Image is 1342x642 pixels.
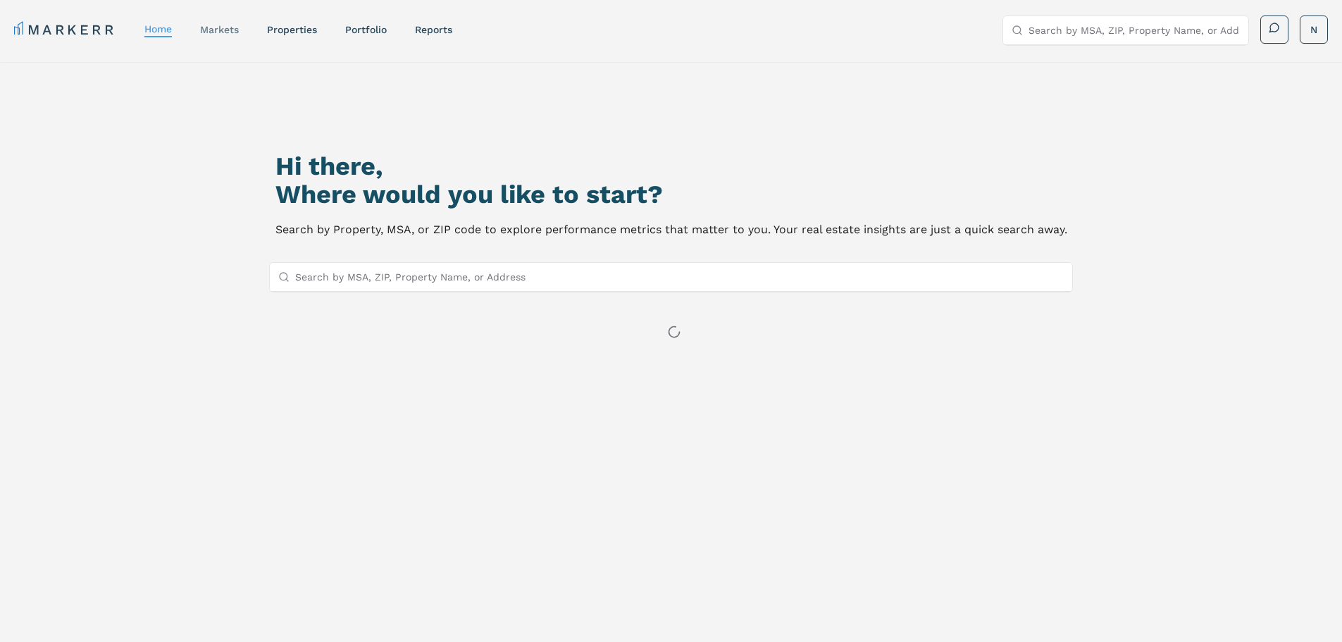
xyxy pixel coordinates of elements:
[275,180,1067,209] h2: Where would you like to start?
[1029,16,1240,44] input: Search by MSA, ZIP, Property Name, or Address
[267,24,317,35] a: properties
[275,152,1067,180] h1: Hi there,
[295,263,1064,291] input: Search by MSA, ZIP, Property Name, or Address
[275,220,1067,240] p: Search by Property, MSA, or ZIP code to explore performance metrics that matter to you. Your real...
[200,24,239,35] a: markets
[14,20,116,39] a: MARKERR
[144,23,172,35] a: home
[1300,16,1328,44] button: N
[345,24,387,35] a: Portfolio
[1310,23,1317,37] span: N
[415,24,452,35] a: reports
